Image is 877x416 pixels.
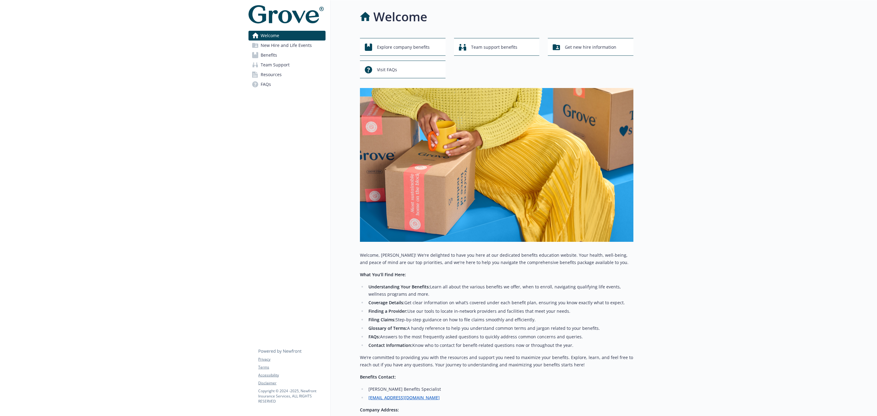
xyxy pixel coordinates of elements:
[368,395,440,400] a: [EMAIL_ADDRESS][DOMAIN_NAME]
[367,325,633,332] li: A handy reference to help you understand common terms and jargon related to your benefits.
[565,41,616,53] span: Get new hire information
[261,31,279,41] span: Welcome
[368,317,396,323] strong: Filing Claims:
[360,272,406,277] strong: What You’ll Find Here:
[471,41,517,53] span: Team support benefits
[367,316,633,323] li: Step-by-step guidance on how to file claims smoothly and efficiently.
[360,38,446,56] button: Explore company benefits
[248,70,326,79] a: Resources
[367,299,633,306] li: Get clear information on what’s covered under each benefit plan, ensuring you know exactly what t...
[368,284,430,290] strong: Understanding Your Benefits:
[248,50,326,60] a: Benefits
[360,88,633,242] img: overview page banner
[368,342,412,348] strong: Contact Information:
[377,64,397,76] span: Visit FAQs
[360,374,396,380] strong: Benefits Contact:
[261,50,277,60] span: Benefits
[248,41,326,50] a: New Hire and Life Events
[367,333,633,340] li: Answers to the most frequently asked questions to quickly address common concerns and queries.
[261,41,312,50] span: New Hire and Life Events
[258,365,325,370] a: Terms
[360,252,633,266] p: Welcome, [PERSON_NAME]! We're delighted to have you here at our dedicated benefits education webs...
[454,38,540,56] button: Team support benefits
[248,79,326,89] a: FAQs
[258,388,325,404] p: Copyright © 2024 - 2025 , Newfront Insurance Services, ALL RIGHTS RESERVED
[360,354,633,368] p: We’re committed to providing you with the resources and support you need to maximize your benefit...
[261,70,282,79] span: Resources
[368,308,407,314] strong: Finding a Provider:
[258,372,325,378] a: Accessibility
[261,60,290,70] span: Team Support
[360,407,399,413] strong: Company Address:
[373,8,427,26] h1: Welcome
[367,283,633,298] li: Learn all about the various benefits we offer, when to enroll, navigating qualifying life events,...
[548,38,633,56] button: Get new hire information
[248,31,326,41] a: Welcome
[258,380,325,386] a: Disclaimer
[368,300,404,305] strong: Coverage Details:
[367,308,633,315] li: Use our tools to locate in-network providers and facilities that meet your needs.
[367,342,633,349] li: Know who to contact for benefit-related questions now or throughout the year.
[360,61,446,78] button: Visit FAQs
[368,334,380,340] strong: FAQs:
[248,60,326,70] a: Team Support
[368,325,407,331] strong: Glossary of Terms:
[367,386,633,393] li: [PERSON_NAME] Benefits Specialist
[261,79,271,89] span: FAQs
[258,357,325,362] a: Privacy
[377,41,430,53] span: Explore company benefits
